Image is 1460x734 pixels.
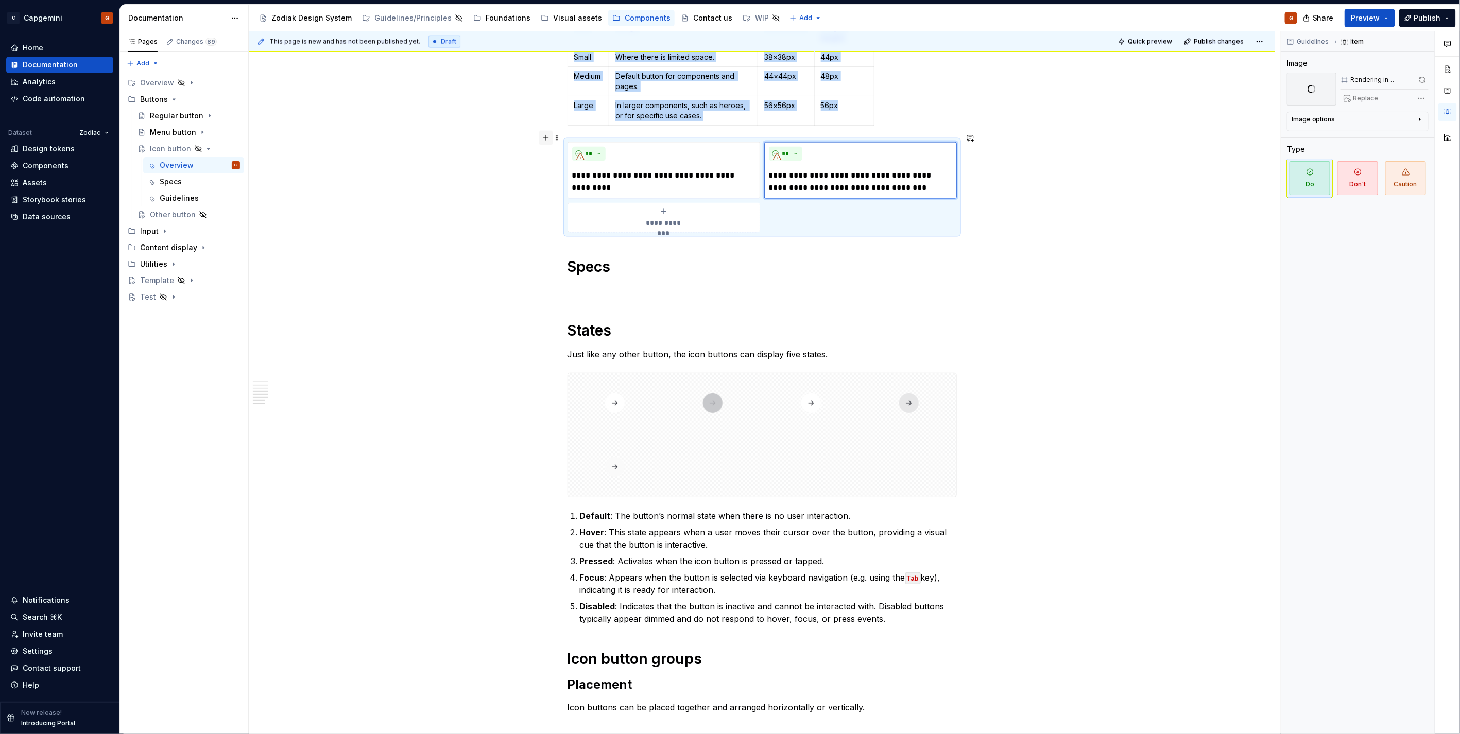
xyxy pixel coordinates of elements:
[133,124,244,141] a: Menu button
[625,13,671,23] div: Components
[568,257,957,276] h1: Specs
[580,510,957,522] p: : The button’s normal state when there is no user interaction.
[6,158,113,174] a: Components
[764,52,808,62] p: 38×38px
[140,259,167,269] div: Utilities
[140,226,159,236] div: Input
[786,11,825,25] button: Add
[271,13,352,23] div: Zodiak Design System
[6,677,113,693] button: Help
[255,8,784,28] div: Page tree
[1335,159,1381,198] button: Don't
[6,40,113,56] a: Home
[23,612,62,622] div: Search ⌘K
[6,208,113,225] a: Data sources
[23,195,86,205] div: Storybook stories
[124,223,244,239] div: Input
[568,676,957,693] h2: Placement
[568,321,957,340] h1: States
[568,650,957,668] h1: Icon button groups
[23,646,53,656] div: Settings
[580,511,611,521] strong: Default
[1345,9,1395,27] button: Preview
[235,160,237,170] div: G
[124,239,244,256] div: Content display
[23,629,63,639] div: Invite team
[608,10,675,26] a: Components
[580,555,957,567] p: : Activates when the icon button is pressed or tapped.
[6,660,113,676] button: Contact support
[821,52,868,62] p: 44px
[1290,161,1330,195] span: Do
[124,91,244,108] div: Buttons
[24,13,62,23] div: Capgemini
[580,572,605,583] strong: Focus
[6,91,113,107] a: Code automation
[176,38,217,46] div: Changes
[1385,161,1426,195] span: Caution
[615,100,751,121] p: In larger components, such as heroes, or for specific use cases.
[133,206,244,223] a: Other button
[568,701,957,713] p: Icon buttons can be placed together and arranged horizontally or vertically.
[6,57,113,73] a: Documentation
[1399,9,1456,27] button: Publish
[140,292,156,302] div: Test
[1292,115,1424,128] button: Image options
[1128,38,1172,46] span: Quick preview
[677,10,736,26] a: Contact us
[140,242,197,253] div: Content display
[75,126,113,140] button: Zodiac
[1383,159,1429,198] button: Caution
[580,571,957,596] p: : Appears when the button is selected via keyboard navigation (e.g. using the key), indicating it...
[23,178,47,188] div: Assets
[1115,34,1177,49] button: Quick preview
[6,191,113,208] a: Storybook stories
[580,526,957,551] p: : This state appears when a user moves their cursor over the button, providing a visual cue that ...
[133,108,244,124] a: Regular button
[150,111,203,121] div: Regular button
[469,10,535,26] a: Foundations
[1337,161,1378,195] span: Don't
[580,527,605,537] strong: Hover
[764,71,808,81] p: 44×44px
[6,592,113,608] button: Notifications
[537,10,606,26] a: Visual assets
[143,157,244,173] a: OverviewG
[693,13,732,23] div: Contact us
[1287,58,1308,68] div: Image
[7,12,20,24] div: C
[150,144,191,154] div: Icon button
[1289,14,1293,22] div: G
[160,177,182,187] div: Specs
[23,663,81,673] div: Contact support
[140,78,174,88] div: Overview
[23,595,70,605] div: Notifications
[140,275,174,286] div: Template
[6,74,113,90] a: Analytics
[738,10,784,26] a: WIP
[553,13,602,23] div: Visual assets
[580,601,615,611] strong: Disabled
[6,174,113,191] a: Assets
[821,100,868,111] p: 56px
[23,212,71,222] div: Data sources
[124,289,244,305] a: Test
[615,52,751,62] p: Where there is limited space.
[160,160,194,170] div: Overview
[374,13,452,23] div: Guidelines/Principles
[8,129,32,137] div: Dataset
[124,272,244,289] a: Template
[23,60,78,70] div: Documentation
[1287,144,1305,154] div: Type
[136,59,149,67] span: Add
[23,680,39,690] div: Help
[358,10,467,26] a: Guidelines/Principles
[133,141,244,157] a: Icon button
[1313,13,1334,23] span: Share
[143,173,244,190] a: Specs
[580,556,613,566] strong: Pressed
[615,71,751,92] p: Default button for components and pages.
[21,709,62,717] p: New release!
[6,626,113,642] a: Invite team
[23,77,56,87] div: Analytics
